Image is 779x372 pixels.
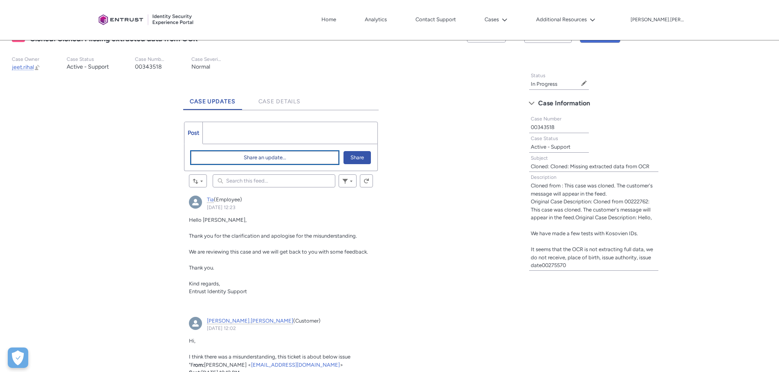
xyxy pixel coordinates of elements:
[34,64,40,71] button: Change Owner
[189,249,368,255] span: We are reviewing this case and we will get back to you with some feedback.
[67,56,109,62] p: Case Status
[184,122,203,144] a: Post
[4,127,8,133] b: M
[189,317,202,330] img: alexandru.tudor
[631,17,684,23] p: [PERSON_NAME].[PERSON_NAME]
[80,160,84,165] sup: nd
[4,153,8,159] b: A
[413,13,458,26] a: Contact Support
[244,151,286,164] span: Share an update...
[188,129,199,136] span: Post
[9,127,44,133] span: +40 729724383
[189,354,350,360] span: I think there was a misunderstanding, this ticket is about below issue
[189,196,202,209] div: Tia
[189,281,220,287] span: Kind regards,
[184,191,378,307] article: Tia, 09 September 2025 at 12:23
[189,338,195,344] span: Hi,
[8,347,28,368] div: Cookie Preferences
[11,365,113,372] a: [EMAIL_ADDRESS][DOMAIN_NAME]
[531,116,561,122] span: Case Number
[207,205,236,210] a: [DATE] 12:23
[340,362,343,368] span: >
[531,183,653,268] lightning-formatted-text: Cloned from : This case was cloned. The customer's message will appear in the feed. Original Case...
[319,13,338,26] a: Home
[4,136,7,142] b: E
[534,13,597,26] button: Additional Resources
[4,110,60,116] span: Product Support Manager
[531,163,649,169] lightning-formatted-text: Cloned: Cloned: Missing extracted data from OCR
[207,325,236,331] a: [DATE] 12:02
[293,318,321,324] span: (Customer)
[12,64,34,71] span: jeet.rihal
[350,151,364,164] span: Share
[19,326,120,332] a: [EMAIL_ADDRESS][DOMAIN_NAME]
[360,174,373,187] button: Refresh this feed
[191,63,210,70] lightning-formatted-text: Normal
[531,144,570,150] lightning-formatted-text: Active - Support
[117,136,161,142] a: @[DOMAIN_NAME]
[214,196,242,203] span: (Employee)
[4,82,67,96] img: 84E94BF3
[189,362,193,368] span: "F
[630,15,684,23] button: User Profile alexandru.tudor
[189,233,357,239] span: Thank you for the clarification and apologise for the misunderstanding.
[183,87,242,110] a: Case Updates
[67,63,109,70] lightning-formatted-text: Active - Support
[191,56,222,62] p: Case Severity
[207,196,214,203] a: Tia
[251,362,340,368] a: [EMAIL_ADDRESS][DOMAIN_NAME]
[184,122,378,171] div: Chatter Publisher
[193,362,204,368] span: rom:
[12,56,40,62] p: Case Owner
[258,98,301,105] span: Case Details
[8,347,28,368] button: Open Preferences
[190,98,236,105] span: Case Updates
[189,288,247,294] span: Entrust Identity Support
[204,362,251,368] span: [PERSON_NAME] <
[207,318,293,324] a: [PERSON_NAME].[PERSON_NAME]
[531,73,546,78] span: Status
[252,87,308,110] a: Case Details
[213,174,335,187] input: Search this feed...
[137,152,142,156] sup: nd
[4,144,9,150] b: W
[531,155,548,161] span: Subject
[483,13,510,26] button: Cases
[531,136,558,141] span: Case Status
[531,81,557,87] lightning-formatted-text: In Progress
[363,13,389,26] a: Analytics, opens in new tab
[531,124,555,130] lightning-formatted-text: 00343518
[189,265,214,271] span: Thank you.
[581,80,587,87] button: Edit Status
[538,97,590,109] span: Case Information
[189,196,202,209] img: External User - Tia (null)
[191,151,339,164] button: Share an update...
[4,153,154,174] span: [US_STATE][GEOGRAPHIC_DATA] [STREET_ADDRESS] Floor, 020112, [GEOGRAPHIC_DATA], 2 [GEOGRAPHIC_DATA...
[343,151,371,164] button: Share
[531,174,557,180] span: Description
[135,63,162,70] lightning-formatted-text: 00343518
[135,56,165,62] p: Case Number
[30,34,198,43] lightning-formatted-text: Cloned: Cloned: Missing extracted data from OCR
[11,135,116,142] a: [PERSON_NAME].[PERSON_NAME]
[189,217,247,223] span: Hello [PERSON_NAME],
[10,144,49,150] a: [DOMAIN_NAME]
[4,102,45,108] b: [PERSON_NAME]
[525,97,663,110] button: Case Information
